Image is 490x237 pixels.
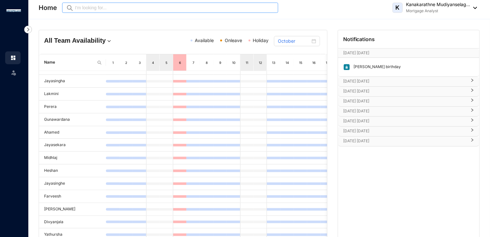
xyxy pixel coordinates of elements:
span: right [470,121,474,122]
div: 2 [124,59,129,66]
td: Jayasinghe [39,177,106,190]
p: [DATE] [DATE] [343,88,466,94]
li: Home [5,51,21,64]
img: birthday.63217d55a54455b51415ef6ca9a78895.svg [343,64,350,71]
div: 6 [177,59,183,66]
div: 11 [244,59,250,66]
img: search.8ce656024d3affaeffe32e5b30621cb7.svg [97,60,102,65]
td: Jayasingha [39,75,106,88]
td: Lakmini [39,88,106,101]
div: 15 [298,59,303,66]
span: Holiday [253,38,269,43]
div: 12 [258,59,263,66]
div: 13 [271,59,277,66]
p: [DATE] [DATE] [343,78,466,84]
div: 17 [325,59,330,66]
div: [DATE] [DATE] [338,107,479,116]
td: Jayasekara [39,139,106,152]
div: 7 [191,59,196,66]
input: I’m looking for... [75,4,274,11]
p: [DATE] [DATE] [343,98,466,104]
div: [DATE] [DATE] [338,87,479,96]
div: 1 [110,59,116,66]
img: leave-unselected.2934df6273408c3f84d9.svg [10,69,17,76]
span: right [470,101,474,102]
input: Select month [278,38,310,45]
span: right [470,131,474,132]
span: right [470,91,474,92]
span: right [470,111,474,112]
img: dropdown.780994ddfa97fca24b89f58b1de131fa.svg [106,38,112,44]
p: [DATE] [DATE] [343,108,466,114]
div: [DATE] [DATE] [338,117,479,126]
div: 16 [312,59,317,66]
span: Available [195,38,214,43]
img: nav-icon-right.af6afadce00d159da59955279c43614e.svg [24,26,32,33]
p: [PERSON_NAME] birthday [350,64,401,71]
div: 5 [164,59,169,66]
div: [DATE] [DATE] [338,97,479,106]
td: Farveesh [39,190,106,203]
h4: All Team Availability [44,36,137,45]
td: Perera [39,101,106,113]
p: Kanakarathne Mudiyanselag... [406,1,470,8]
p: Mortgage Analyst [406,8,470,14]
div: 8 [204,59,209,66]
div: [DATE] [DATE] [338,127,479,136]
div: [DATE] [DATE][DATE] [338,48,479,57]
div: 3 [137,59,142,66]
img: dropdown-black.8e83cc76930a90b1a4fdb6d089b7bf3a.svg [470,7,477,9]
td: Heshan [39,164,106,177]
span: Name [44,59,94,66]
div: 14 [285,59,290,66]
td: Ahamed [39,126,106,139]
td: Midhlaj [39,152,106,164]
p: [DATE] [DATE] [343,50,462,56]
p: Notifications [343,35,375,43]
td: Gunawardana [39,113,106,126]
span: right [470,81,474,82]
span: Onleave [225,38,242,43]
div: 10 [231,59,236,66]
span: right [470,141,474,142]
img: home.c6720e0a13eba0172344.svg [10,55,16,61]
p: Home [39,3,57,12]
td: Divyanjala [39,216,106,229]
p: [DATE] [DATE] [343,118,466,124]
div: [DATE] [DATE] [338,77,479,86]
div: 9 [218,59,223,66]
img: logo [6,9,21,12]
td: [PERSON_NAME] [39,203,106,216]
p: [DATE] [DATE] [343,128,466,134]
p: [DATE] [DATE] [343,138,466,144]
div: [DATE] [DATE] [338,136,479,146]
div: 4 [150,59,155,66]
span: K [396,5,400,11]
